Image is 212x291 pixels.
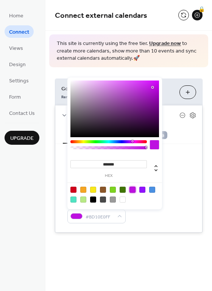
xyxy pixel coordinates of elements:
[139,187,145,193] div: #9013FE
[120,187,126,193] div: #417505
[61,94,76,99] span: Remove
[5,74,33,87] a: Settings
[70,197,76,203] div: #50E3C2
[5,131,39,145] button: Upgrade
[120,197,126,203] div: #FFFFFF
[55,8,147,23] span: Connect external calendars
[149,39,181,49] a: Upgrade now
[10,135,34,142] span: Upgrade
[86,213,114,221] span: #BD10E0FF
[5,90,25,103] a: Form
[61,85,173,93] span: Google Calendar
[80,187,86,193] div: #F5A623
[9,28,29,36] span: Connect
[5,58,30,70] a: Design
[100,197,106,203] div: #4A4A4A
[9,77,29,85] span: Settings
[5,9,28,22] a: Home
[90,187,96,193] div: #F8E71C
[9,110,35,118] span: Contact Us
[129,187,136,193] div: #BD10E0
[100,187,106,193] div: #8B572A
[9,93,21,101] span: Form
[9,45,23,53] span: Views
[80,197,86,203] div: #B8E986
[149,187,155,193] div: #4A90E2
[70,187,76,193] div: #D0021B
[70,174,147,178] label: hex
[110,197,116,203] div: #9B9B9B
[5,25,34,38] a: Connect
[5,107,39,119] a: Contact Us
[9,61,26,69] span: Design
[90,197,96,203] div: #000000
[57,40,201,62] span: This site is currently using the free tier. to create more calendars, show more than 10 events an...
[110,187,116,193] div: #7ED321
[63,125,92,144] button: Settings
[9,12,23,20] span: Home
[5,42,28,54] a: Views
